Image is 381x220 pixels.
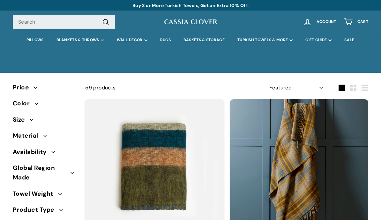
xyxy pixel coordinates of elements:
span: Account [317,20,336,24]
span: Global Region Made [13,163,70,183]
summary: BLANKETS & THROWS [50,33,110,47]
summary: GIFT GUIDE [299,33,338,47]
a: Buy 3 or More Turkish Towels, Get an Extra 10% Off! [132,3,249,8]
button: Color [13,97,75,113]
span: Towel Weight [13,189,58,199]
button: Material [13,129,75,145]
a: BASKETS & STORAGE [177,33,231,47]
button: Towel Weight [13,187,75,203]
div: 59 products [85,84,227,92]
summary: WALL DECOR [110,33,154,47]
span: Price [13,83,34,92]
span: Size [13,115,30,125]
button: Product Type [13,203,75,219]
span: Color [13,99,34,108]
a: RUGS [154,33,177,47]
a: SALE [338,33,361,47]
summary: TURKISH TOWELS & MORE [231,33,299,47]
a: Account [299,12,340,31]
span: Availability [13,147,51,157]
button: Availability [13,146,75,162]
button: Global Region Made [13,162,75,187]
input: Search [13,15,115,29]
a: PILLOWS [20,33,50,47]
button: Size [13,113,75,129]
button: Price [13,81,75,97]
span: Cart [357,20,368,24]
a: Cart [340,12,372,31]
span: Product Type [13,205,59,215]
span: Material [13,131,43,140]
